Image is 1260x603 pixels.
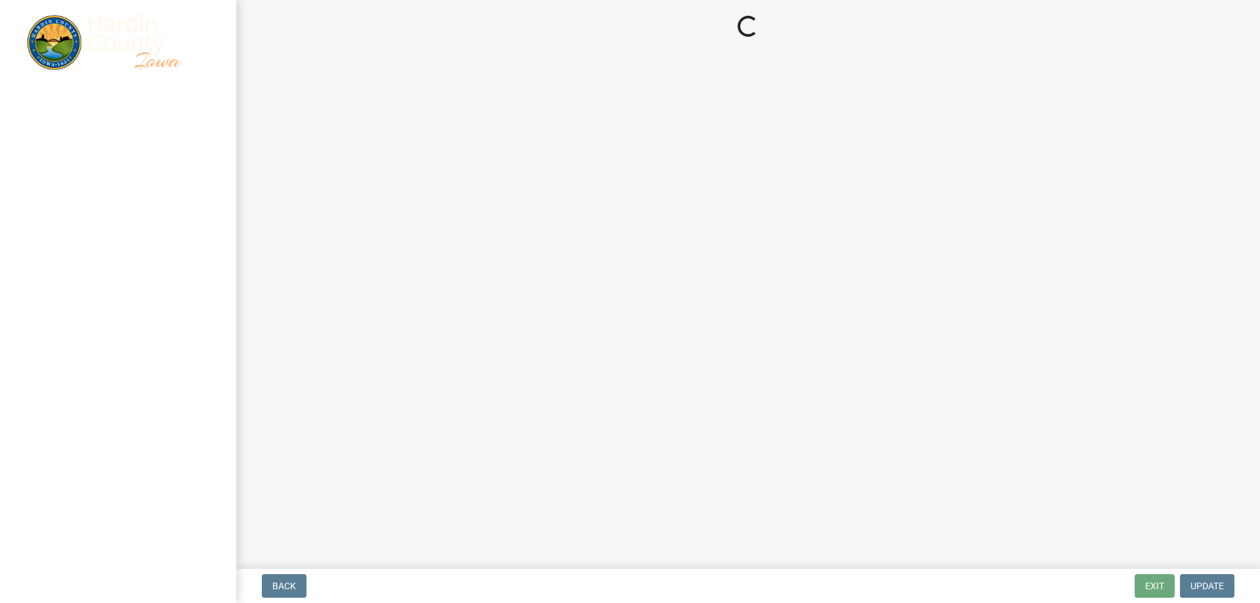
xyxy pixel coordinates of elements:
[1190,581,1224,591] span: Update
[272,581,296,591] span: Back
[262,574,306,598] button: Back
[1135,574,1175,598] button: Exit
[26,14,215,70] img: Hardin County, Iowa
[1180,574,1234,598] button: Update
